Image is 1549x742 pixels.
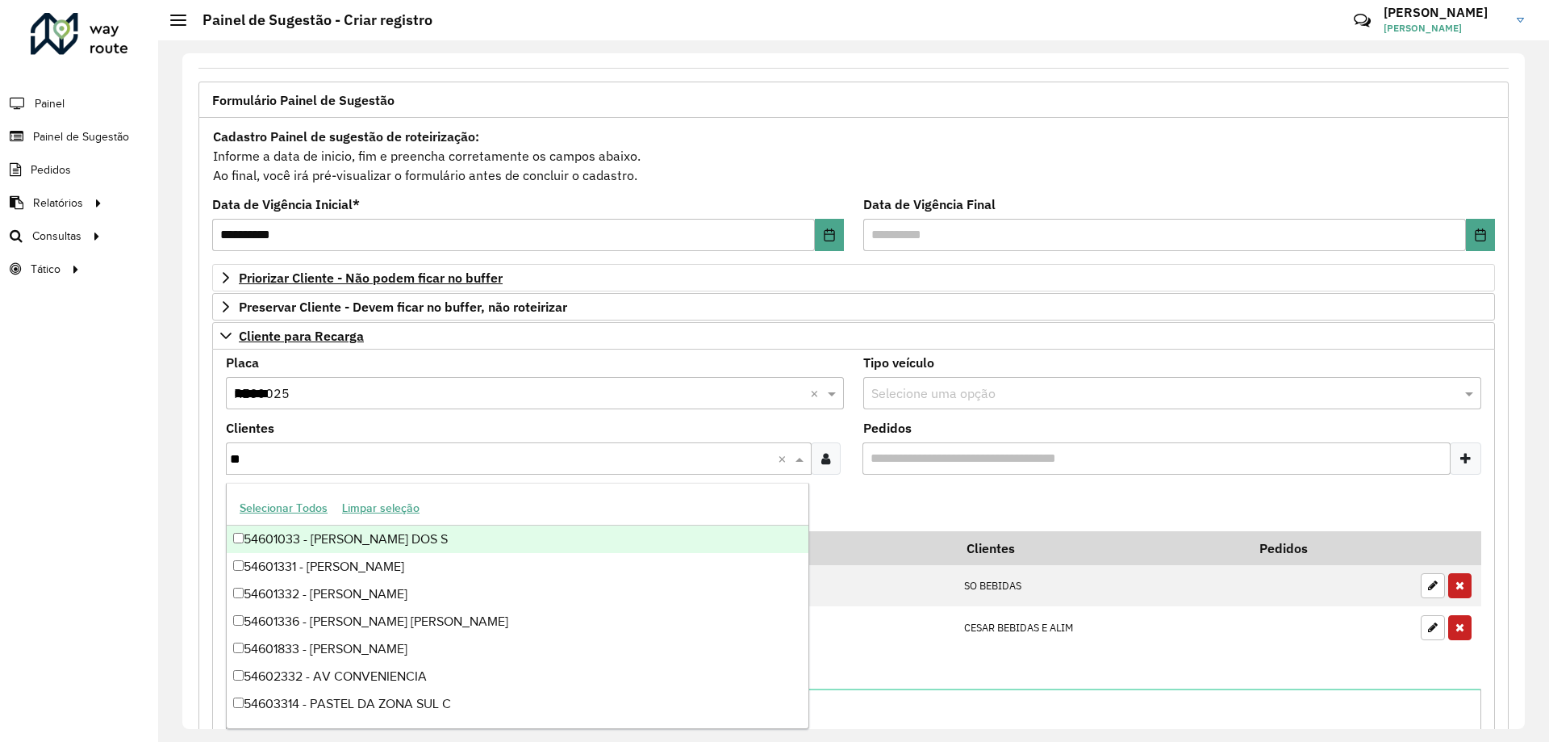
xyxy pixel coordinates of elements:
[212,293,1495,321] a: Preservar Cliente - Devem ficar no buffer, não roteirizar
[1466,219,1495,251] button: Choose Date
[212,195,360,214] label: Data de Vigência Inicial
[226,483,809,729] ng-dropdown-panel: Options list
[956,565,1249,607] td: SO BEBIDAS
[227,553,808,581] div: 54601331 - [PERSON_NAME]
[212,264,1495,291] a: Priorizar Cliente - Não podem ficar no buffer
[956,606,1249,648] td: CESAR BEBIDAS E ALIM
[863,353,934,372] label: Tipo veículo
[1248,531,1412,565] th: Pedidos
[815,219,844,251] button: Choose Date
[778,449,791,468] span: Clear all
[239,329,364,342] span: Cliente para Recarga
[186,11,432,29] h2: Painel de Sugestão - Criar registro
[32,228,81,245] span: Consultas
[863,418,912,438] label: Pedidos
[227,581,808,608] div: 54601332 - [PERSON_NAME]
[212,322,1495,350] a: Cliente para Recarga
[1384,21,1505,36] span: [PERSON_NAME]
[33,128,129,145] span: Painel de Sugestão
[1384,5,1505,20] h3: [PERSON_NAME]
[212,126,1495,186] div: Informe a data de inicio, fim e preencha corretamente os campos abaixo. Ao final, você irá pré-vi...
[33,195,83,212] span: Relatórios
[239,271,503,284] span: Priorizar Cliente - Não podem ficar no buffer
[956,531,1249,565] th: Clientes
[227,690,808,718] div: 54603314 - PASTEL DA ZONA SUL C
[227,526,808,553] div: 54601033 - [PERSON_NAME] DOS S
[863,195,996,214] label: Data de Vigência Final
[335,496,427,521] button: Limpar seleção
[35,95,65,112] span: Painel
[212,94,395,107] span: Formulário Painel de Sugestão
[226,418,274,438] label: Clientes
[227,635,808,663] div: 54601833 - [PERSON_NAME]
[232,496,335,521] button: Selecionar Todos
[239,300,567,313] span: Preservar Cliente - Devem ficar no buffer, não roteirizar
[226,353,259,372] label: Placa
[31,161,71,178] span: Pedidos
[227,663,808,690] div: 54602332 - AV CONVENIENCIA
[227,608,808,635] div: 54601336 - [PERSON_NAME] [PERSON_NAME]
[810,384,824,403] span: Clear all
[1345,3,1380,38] a: Contato Rápido
[31,261,61,278] span: Tático
[213,128,479,145] strong: Cadastro Painel de sugestão de roteirização:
